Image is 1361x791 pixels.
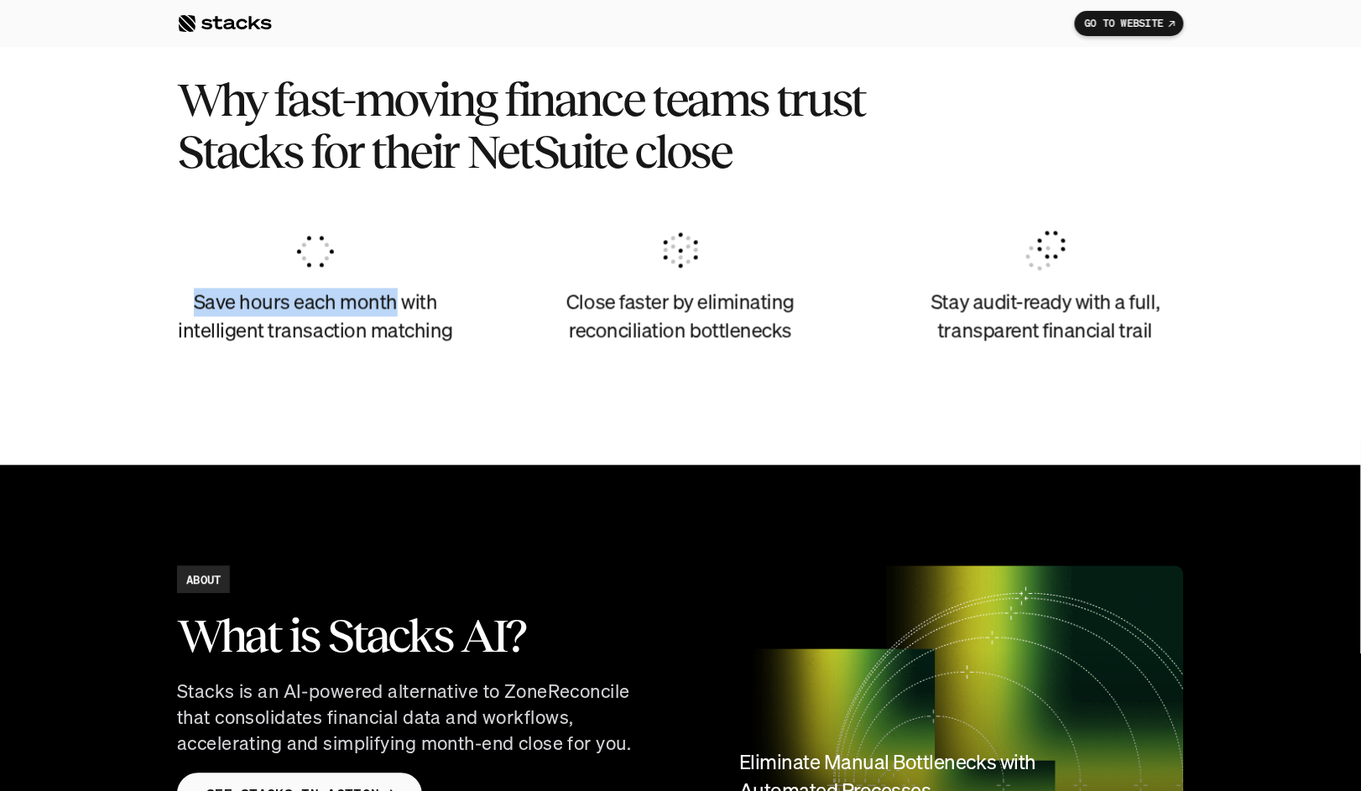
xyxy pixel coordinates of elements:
[177,289,454,345] h4: Save hours each month with intelligent transaction matching
[1085,18,1164,29] p: GO TO WEBSITE
[177,611,647,663] h2: What is Stacks AI?
[542,289,819,345] h4: Close faster by eliminating reconciliation bottlenecks
[177,679,647,757] p: Stacks is an AI-powered alternative to ZoneReconcile that consolidates financial data and workflo...
[907,289,1184,345] h4: Stay audit-ready with a full, transparent financial trail
[198,320,272,331] a: Privacy Policy
[177,75,899,178] h2: Why fast-moving finance teams trust Stacks for their NetSuite close
[1075,11,1184,36] a: GO TO WEBSITE
[186,571,221,589] h2: ABOUT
